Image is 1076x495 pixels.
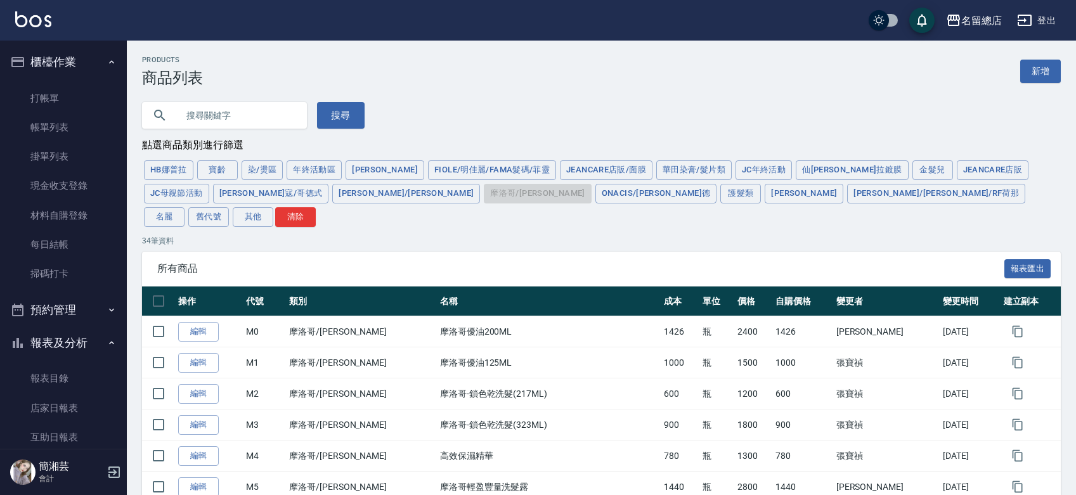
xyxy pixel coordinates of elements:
button: 舊代號 [188,207,229,227]
button: [PERSON_NAME]/[PERSON_NAME]/RF荷那 [847,184,1025,203]
p: 34 筆資料 [142,235,1061,247]
th: 代號 [243,286,286,316]
a: 報表匯出 [1004,262,1051,274]
button: JeanCare店販/面膜 [560,160,652,180]
a: 每日結帳 [5,230,122,259]
button: save [909,8,935,33]
button: 華田染膏/髮片類 [656,160,732,180]
td: [PERSON_NAME] [833,316,940,347]
button: 登出 [1012,9,1061,32]
td: 1800 [734,409,773,440]
button: 報表及分析 [5,326,122,359]
button: 其他 [233,207,273,227]
button: [PERSON_NAME]/[PERSON_NAME] [332,184,480,203]
th: 操作 [175,286,243,316]
td: 瓶 [699,316,734,347]
th: 單位 [699,286,734,316]
th: 自購價格 [772,286,833,316]
a: 編輯 [178,322,219,342]
th: 成本 [661,286,699,316]
img: Logo [15,11,51,27]
td: 1426 [772,316,833,347]
button: 年終活動區 [287,160,342,180]
a: 掃碼打卡 [5,259,122,288]
a: 現金收支登錄 [5,171,122,200]
a: 掛單列表 [5,142,122,171]
td: 摩洛哥-鎖色乾洗髮(323ML) [437,409,661,440]
td: 摩洛哥/[PERSON_NAME] [286,347,437,378]
div: 名留總店 [961,13,1002,29]
a: 互助日報表 [5,423,122,452]
td: 1426 [661,316,699,347]
td: 摩洛哥/[PERSON_NAME] [286,378,437,409]
th: 變更者 [833,286,940,316]
button: [PERSON_NAME]寇/哥德式 [213,184,329,203]
button: 預約管理 [5,293,122,326]
th: 變更時間 [940,286,1000,316]
a: 帳單列表 [5,113,122,142]
button: ONACIS/[PERSON_NAME]德 [595,184,717,203]
td: 1500 [734,347,773,378]
td: 600 [661,378,699,409]
button: 仙[PERSON_NAME]拉鍍膜 [796,160,908,180]
td: 600 [772,378,833,409]
td: 1000 [661,347,699,378]
button: 清除 [275,207,316,227]
button: 金髮兒 [912,160,953,180]
td: [DATE] [940,409,1000,440]
td: 摩洛哥/[PERSON_NAME] [286,409,437,440]
a: 打帳單 [5,84,122,113]
td: 高效保濕精華 [437,440,661,472]
td: [DATE] [940,316,1000,347]
input: 搜尋關鍵字 [178,98,297,132]
td: 摩洛哥優油125ML [437,347,661,378]
a: 編輯 [178,446,219,466]
button: 寶齡 [197,160,238,180]
td: 摩洛哥/[PERSON_NAME] [286,440,437,472]
a: 材料自購登錄 [5,201,122,230]
td: 張寶禎 [833,378,940,409]
button: 護髮類 [720,184,761,203]
button: 報表匯出 [1004,259,1051,279]
td: 瓶 [699,378,734,409]
h2: Products [142,56,203,64]
button: 搜尋 [317,102,365,129]
td: M2 [243,378,286,409]
button: JC母親節活動 [144,184,209,203]
td: 張寶禎 [833,409,940,440]
button: [PERSON_NAME] [765,184,843,203]
td: 瓶 [699,347,734,378]
td: 900 [661,409,699,440]
button: [PERSON_NAME] [346,160,424,180]
td: 780 [772,440,833,472]
td: M1 [243,347,286,378]
td: 摩洛哥優油200ML [437,316,661,347]
td: 1300 [734,440,773,472]
td: 瓶 [699,409,734,440]
button: 染/燙區 [242,160,283,180]
td: 瓶 [699,440,734,472]
td: 1000 [772,347,833,378]
button: JC年終活動 [736,160,792,180]
p: 會計 [39,473,103,484]
button: HB娜普拉 [144,160,193,180]
td: 900 [772,409,833,440]
button: FIOLE/明佳麗/Fama髮碼/菲靈 [428,160,556,180]
h3: 商品列表 [142,69,203,87]
a: 編輯 [178,415,219,435]
th: 價格 [734,286,773,316]
button: JeanCare店販 [957,160,1029,180]
td: 780 [661,440,699,472]
div: 點選商品類別進行篩選 [142,139,1061,152]
td: [DATE] [940,440,1000,472]
td: 1200 [734,378,773,409]
a: 店家日報表 [5,394,122,423]
h5: 簡湘芸 [39,460,103,473]
td: 2400 [734,316,773,347]
td: [DATE] [940,378,1000,409]
a: 編輯 [178,384,219,404]
th: 建立副本 [1001,286,1061,316]
button: 名麗 [144,207,185,227]
button: 櫃檯作業 [5,46,122,79]
a: 新增 [1020,60,1061,83]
